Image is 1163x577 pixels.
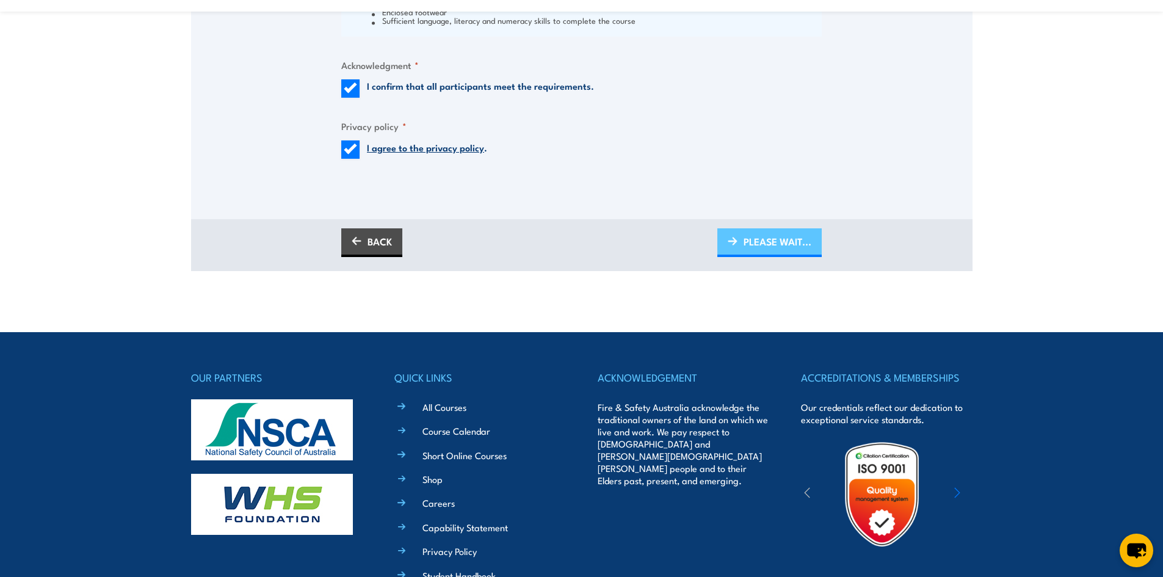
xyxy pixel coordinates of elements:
[801,401,972,426] p: Our credentials reflect our dedication to exceptional service standards.
[422,521,508,534] a: Capability Statement
[422,473,443,485] a: Shop
[191,474,353,535] img: whs-logo-footer
[372,7,819,16] li: Enclosed footwear
[341,119,407,133] legend: Privacy policy
[422,545,477,557] a: Privacy Policy
[341,228,402,257] a: BACK
[598,369,769,386] h4: ACKNOWLEDGEMENT
[372,16,819,24] li: Sufficient language, literacy and numeracy skills to complete the course
[936,473,1042,515] img: ewpa-logo
[598,401,769,487] p: Fire & Safety Australia acknowledge the traditional owners of the land on which we live and work....
[422,401,466,413] a: All Courses
[367,140,487,159] label: .
[191,399,353,460] img: nsca-logo-footer
[422,424,490,437] a: Course Calendar
[744,225,811,258] span: PLEASE WAIT...
[394,369,565,386] h4: QUICK LINKS
[367,140,484,154] a: I agree to the privacy policy
[828,441,935,548] img: Untitled design (19)
[191,369,362,386] h4: OUR PARTNERS
[422,496,455,509] a: Careers
[422,449,507,462] a: Short Online Courses
[1120,534,1153,567] button: chat-button
[367,79,594,98] label: I confirm that all participants meet the requirements.
[801,369,972,386] h4: ACCREDITATIONS & MEMBERSHIPS
[717,228,822,257] a: PLEASE WAIT...
[341,58,419,72] legend: Acknowledgment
